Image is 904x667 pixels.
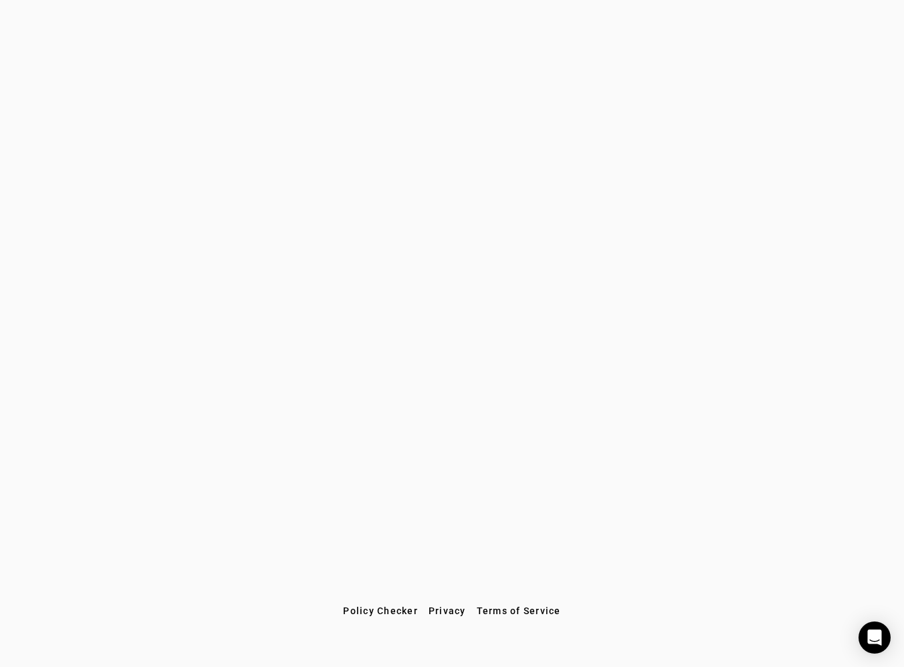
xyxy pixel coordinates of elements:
[471,599,566,623] button: Terms of Service
[338,599,423,623] button: Policy Checker
[477,605,561,616] span: Terms of Service
[343,605,418,616] span: Policy Checker
[423,599,471,623] button: Privacy
[859,622,891,654] div: Open Intercom Messenger
[429,605,466,616] span: Privacy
